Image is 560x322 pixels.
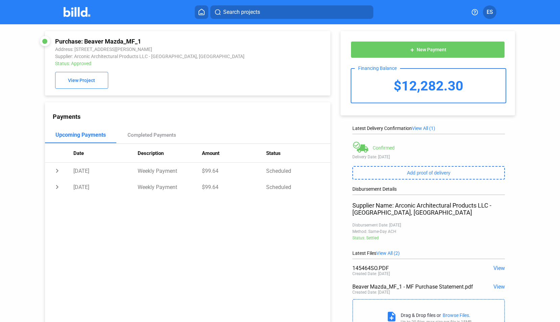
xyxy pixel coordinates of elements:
[352,236,505,240] div: Status: Settled
[376,250,400,256] span: View All (2)
[202,163,266,179] td: $99.64
[352,126,505,131] div: Latest Delivery Confirmation
[64,7,90,17] img: Billd Company Logo
[202,144,266,163] th: Amount
[53,113,330,120] div: Payments
[223,8,260,16] span: Search projects
[351,41,505,58] button: New Payment
[138,163,202,179] td: Weekly Payment
[352,223,505,227] div: Disbursement Date: [DATE]
[352,250,505,256] div: Latest Files
[202,179,266,195] td: $99.64
[417,47,446,53] span: New Payment
[401,313,441,318] div: Drag & Drop files or
[138,179,202,195] td: Weekly Payment
[373,145,395,151] div: Confirmed
[352,155,505,159] div: Delivery Date: [DATE]
[351,69,506,103] div: $12,282.30
[483,5,496,19] button: ES
[266,144,330,163] th: Status
[55,54,267,59] div: Supplier: Arconic Architectural Products LLC - [GEOGRAPHIC_DATA], [GEOGRAPHIC_DATA]
[266,163,330,179] td: Scheduled
[73,144,138,163] th: Date
[355,65,400,71] div: Financing Balance
[493,265,505,271] span: View
[55,132,106,138] div: Upcoming Payments
[55,38,267,45] div: Purchase: Beaver Mazda_MF_1
[266,179,330,195] td: Scheduled
[352,271,390,276] div: Created Date: [DATE]
[127,132,176,138] div: Completed Payments
[407,170,450,176] span: Add proof of delivery
[55,61,267,66] div: Status: Approved
[412,126,435,131] span: View All (1)
[352,186,505,192] div: Disbursement Details
[443,313,470,318] div: Browse Files.
[493,284,505,290] span: View
[73,163,138,179] td: [DATE]
[55,72,108,89] button: View Project
[352,284,474,290] div: Beaver Mazda_MF_1 - MF Purchase Statement.pdf
[352,166,505,180] button: Add proof of delivery
[55,47,267,52] div: Address: [STREET_ADDRESS][PERSON_NAME]
[352,229,505,234] div: Method: Same-Day ACH
[487,8,493,16] span: ES
[138,144,202,163] th: Description
[73,179,138,195] td: [DATE]
[352,290,390,295] div: Created Date: [DATE]
[210,5,373,19] button: Search projects
[352,265,474,271] div: 145464SO.PDF
[410,47,415,53] mat-icon: add
[68,78,95,83] span: View Project
[352,202,505,216] div: Supplier Name: Arconic Architectural Products LLC - [GEOGRAPHIC_DATA], [GEOGRAPHIC_DATA]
